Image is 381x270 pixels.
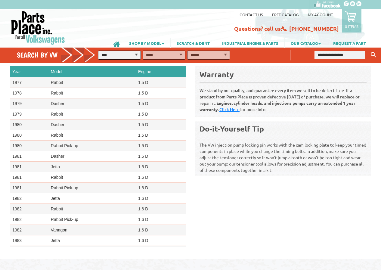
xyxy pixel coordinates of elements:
[136,246,186,256] td: 1.6 TD
[136,183,186,193] td: 1.6 D
[240,12,263,17] a: Contact us
[10,151,48,162] td: 1981
[200,82,367,113] p: We stand by our quality, and guarantee every item we sell to be defect free. If a product from Pa...
[48,109,136,119] td: Rabbit
[48,214,136,225] td: Rabbit Pick-up
[48,88,136,98] td: Rabbit
[369,50,378,60] button: Keyword Search
[136,130,186,141] td: 1.5 D
[48,246,136,256] td: Jetta
[136,172,186,183] td: 1.6 D
[136,235,186,246] td: 1.6 D
[10,214,48,225] td: 1982
[48,183,136,193] td: Rabbit Pick-up
[216,38,284,48] a: INDUSTRIAL ENGINE & PARTS
[136,151,186,162] td: 1.6 D
[123,38,170,48] a: SHOP BY MODEL
[327,38,372,48] a: REQUEST A PART
[10,172,48,183] td: 1981
[136,109,186,119] td: 1.5 D
[48,151,136,162] td: Dasher
[200,137,367,173] p: The VW injection pump locking pin works with the cam locking plate to keep your timed components ...
[10,183,48,193] td: 1981
[48,141,136,151] td: Rabbit Pick-up
[136,119,186,130] td: 1.5 D
[136,225,186,235] td: 1.6 D
[345,24,358,29] p: 0 items
[10,88,48,98] td: 1978
[136,141,186,151] td: 1.5 D
[136,204,186,214] td: 1.6 D
[48,130,136,141] td: Rabbit
[10,193,48,204] td: 1982
[136,162,186,172] td: 1.6 D
[48,98,136,109] td: Dasher
[10,98,48,109] td: 1979
[272,12,299,17] a: Free Catalog
[10,204,48,214] td: 1982
[136,193,186,204] td: 1.6 D
[10,141,48,151] td: 1980
[342,9,361,33] a: 0 items
[48,119,136,130] td: Dasher
[48,235,136,246] td: Jetta
[48,162,136,172] td: Jetta
[200,100,355,112] b: Engines, cylinder heads, and injections pumps carry an extended 1 year warranty.
[10,235,48,246] td: 1983
[10,66,48,77] th: Year
[200,70,367,79] div: Warranty
[11,11,66,45] img: Parts Place Inc!
[48,204,136,214] td: Rabbit
[10,77,48,88] td: 1977
[136,214,186,225] td: 1.6 D
[200,124,264,133] b: Do-it-Yourself Tip
[136,88,186,98] td: 1.5 D
[10,246,48,256] td: 1983
[17,51,100,59] h4: Search by VW
[10,109,48,119] td: 1979
[285,38,327,48] a: OUR CATALOG
[10,225,48,235] td: 1982
[10,119,48,130] td: 1980
[48,225,136,235] td: Vanagon
[48,193,136,204] td: Jetta
[219,107,240,112] a: Click Here
[10,130,48,141] td: 1980
[10,162,48,172] td: 1981
[48,172,136,183] td: Rabbit
[136,98,186,109] td: 1.5 D
[308,12,333,17] a: My Account
[171,38,216,48] a: SCRATCH & DENT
